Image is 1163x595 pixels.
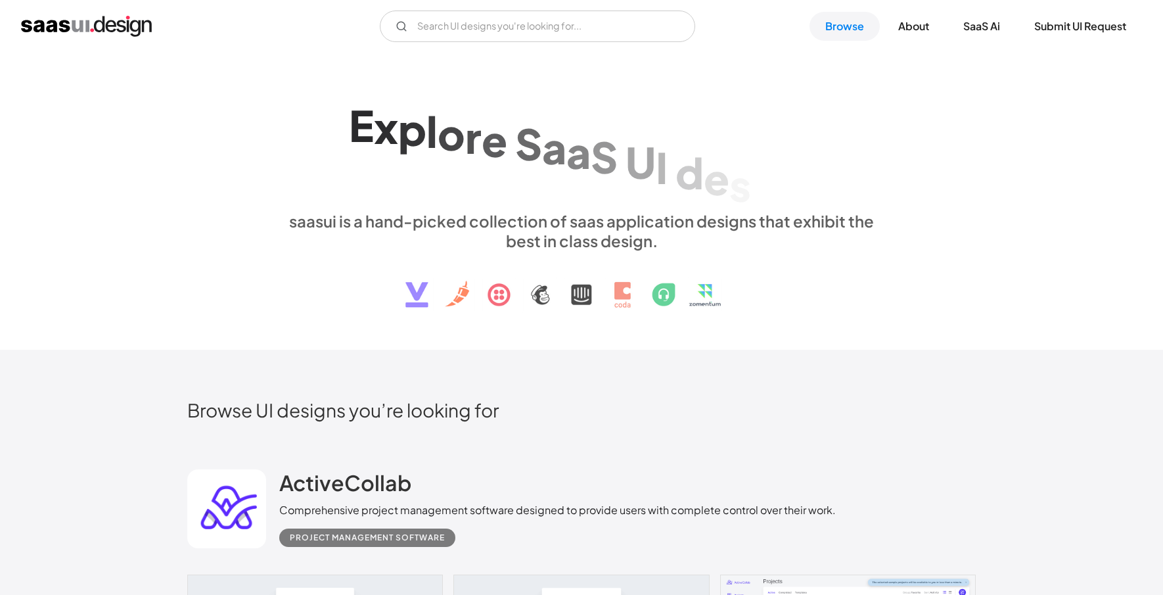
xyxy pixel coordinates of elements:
[382,250,781,319] img: text, icon, saas logo
[279,97,884,198] h1: Explore SaaS UI design patterns & interactions.
[374,102,398,153] div: x
[515,118,542,169] div: S
[656,142,668,193] div: I
[947,12,1016,41] a: SaaS Ai
[290,530,445,546] div: Project Management Software
[566,127,591,178] div: a
[380,11,695,42] input: Search UI designs you're looking for...
[542,122,566,173] div: a
[482,115,507,166] div: e
[349,100,374,151] div: E
[426,106,438,156] div: l
[21,16,152,37] a: home
[1018,12,1142,41] a: Submit UI Request
[704,153,729,204] div: e
[591,131,618,182] div: S
[438,108,465,159] div: o
[465,112,482,162] div: r
[398,104,426,155] div: p
[380,11,695,42] form: Email Form
[675,147,704,198] div: d
[882,12,945,41] a: About
[279,211,884,250] div: saasui is a hand-picked collection of saas application designs that exhibit the best in class des...
[279,502,836,518] div: Comprehensive project management software designed to provide users with complete control over th...
[279,469,411,502] a: ActiveCollab
[626,137,656,187] div: U
[279,469,411,496] h2: ActiveCollab
[187,398,976,421] h2: Browse UI designs you’re looking for
[729,160,751,210] div: s
[810,12,880,41] a: Browse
